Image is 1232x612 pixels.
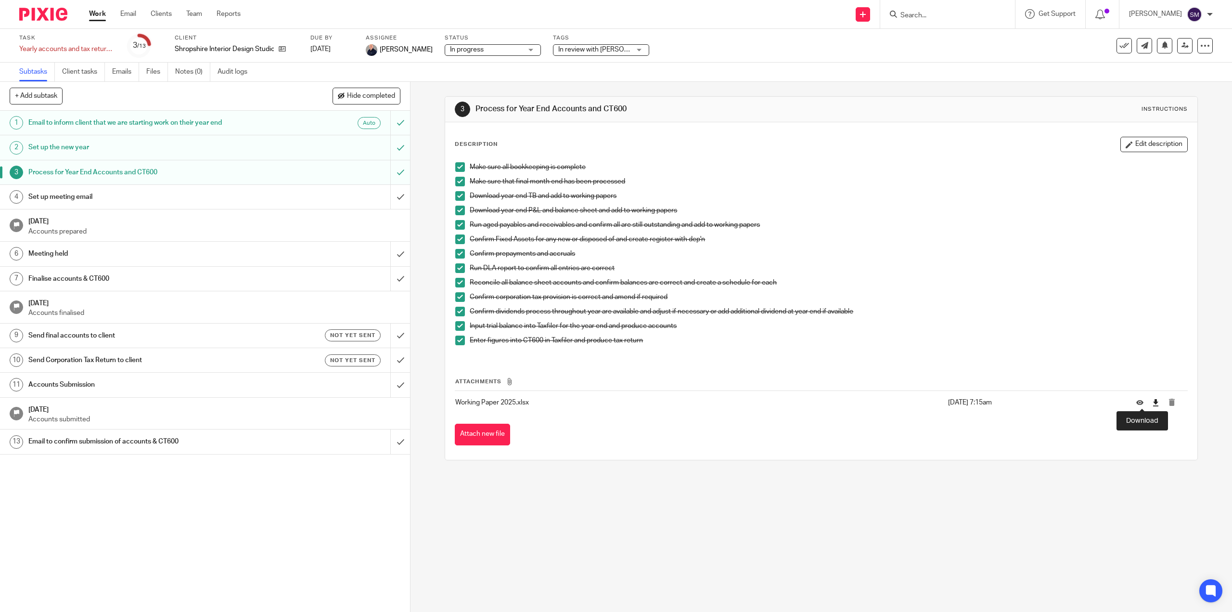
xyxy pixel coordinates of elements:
[19,34,115,42] label: Task
[133,40,146,51] div: 3
[28,214,401,226] h1: [DATE]
[10,141,23,155] div: 2
[475,104,842,114] h1: Process for Year End Accounts and CT600
[10,88,63,104] button: + Add subtask
[553,34,649,42] label: Tags
[558,46,653,53] span: In review with [PERSON_NAME]
[175,63,210,81] a: Notes (0)
[455,102,470,117] div: 3
[28,308,401,318] p: Accounts finalised
[10,116,23,130] div: 1
[28,247,263,261] h1: Meeting held
[146,63,168,81] a: Files
[470,234,1187,244] p: Confirm Fixed Assets for any new or disposed of and create register with dep'n
[1120,137,1188,152] button: Edit description
[333,88,400,104] button: Hide completed
[28,328,263,343] h1: Send final accounts to client
[380,45,433,54] span: [PERSON_NAME]
[347,92,395,100] span: Hide completed
[28,165,263,180] h1: Process for Year End Accounts and CT600
[10,166,23,179] div: 3
[310,34,354,42] label: Due by
[218,63,255,81] a: Audit logs
[470,278,1187,287] p: Reconcile all balance sheet accounts and confirm balances are correct and create a schedule for each
[10,190,23,204] div: 4
[175,34,298,42] label: Client
[445,34,541,42] label: Status
[19,8,67,21] img: Pixie
[10,435,23,449] div: 13
[217,9,241,19] a: Reports
[10,353,23,367] div: 10
[470,177,1187,186] p: Make sure that final month end has been processed
[120,9,136,19] a: Email
[28,403,401,415] h1: [DATE]
[470,292,1187,302] p: Confirm corporation tax provision is correct and amend if required
[19,63,55,81] a: Subtasks
[1039,11,1076,17] span: Get Support
[470,336,1187,345] p: Enter figures into CT600 in Taxfiler and produce tax return
[28,140,263,155] h1: Set up the new year
[470,220,1187,230] p: Run aged payables and receivables and confirm all are still outstanding and add to working papers
[62,63,105,81] a: Client tasks
[366,34,433,42] label: Assignee
[470,307,1187,316] p: Confirm dividends process throughout year are available and adjust if necessary or add additional...
[455,141,498,148] p: Description
[455,379,501,384] span: Attachments
[470,162,1187,172] p: Make sure all bookkeeping is complete
[137,43,146,49] small: /13
[470,263,1187,273] p: Run DLA report to confirm all entries are correct
[455,424,510,445] button: Attach new file
[470,191,1187,201] p: Download year end TB and add to working papers
[112,63,139,81] a: Emails
[10,247,23,260] div: 6
[28,434,263,449] h1: Email to confirm submission of accounts & CT600
[28,190,263,204] h1: Set up meeting email
[19,44,115,54] div: Yearly accounts and tax return (Ltd Co)
[10,329,23,342] div: 9
[186,9,202,19] a: Team
[28,353,263,367] h1: Send Corporation Tax Return to client
[470,321,1187,331] p: Input trial balance into Taxfiler for the year end and produce accounts
[1152,398,1159,407] a: Download
[455,398,943,407] p: Working Paper 2025.xlsx
[1142,105,1188,113] div: Instructions
[28,272,263,286] h1: Finalise accounts & CT600
[89,9,106,19] a: Work
[10,272,23,286] div: 7
[310,46,331,52] span: [DATE]
[175,44,274,54] p: Shropshire Interior Design Studio Ltd
[366,44,377,56] img: IMG_8745-0021-copy.jpg
[330,356,375,365] span: Not yet sent
[899,12,986,20] input: Search
[28,415,401,424] p: Accounts submitted
[151,9,172,19] a: Clients
[1187,7,1202,22] img: svg%3E
[1129,9,1182,19] p: [PERSON_NAME]
[10,378,23,391] div: 11
[450,46,484,53] span: In progress
[28,227,401,236] p: Accounts prepared
[28,296,401,308] h1: [DATE]
[28,116,263,130] h1: Email to inform client that we are starting work on their year end
[28,378,263,392] h1: Accounts Submission
[358,117,381,129] div: Auto
[470,249,1187,259] p: Confirm prepayments and accruals
[948,398,1122,407] p: [DATE] 7:15am
[330,331,375,339] span: Not yet sent
[470,206,1187,215] p: Download year end P&L and balance sheet and add to working papers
